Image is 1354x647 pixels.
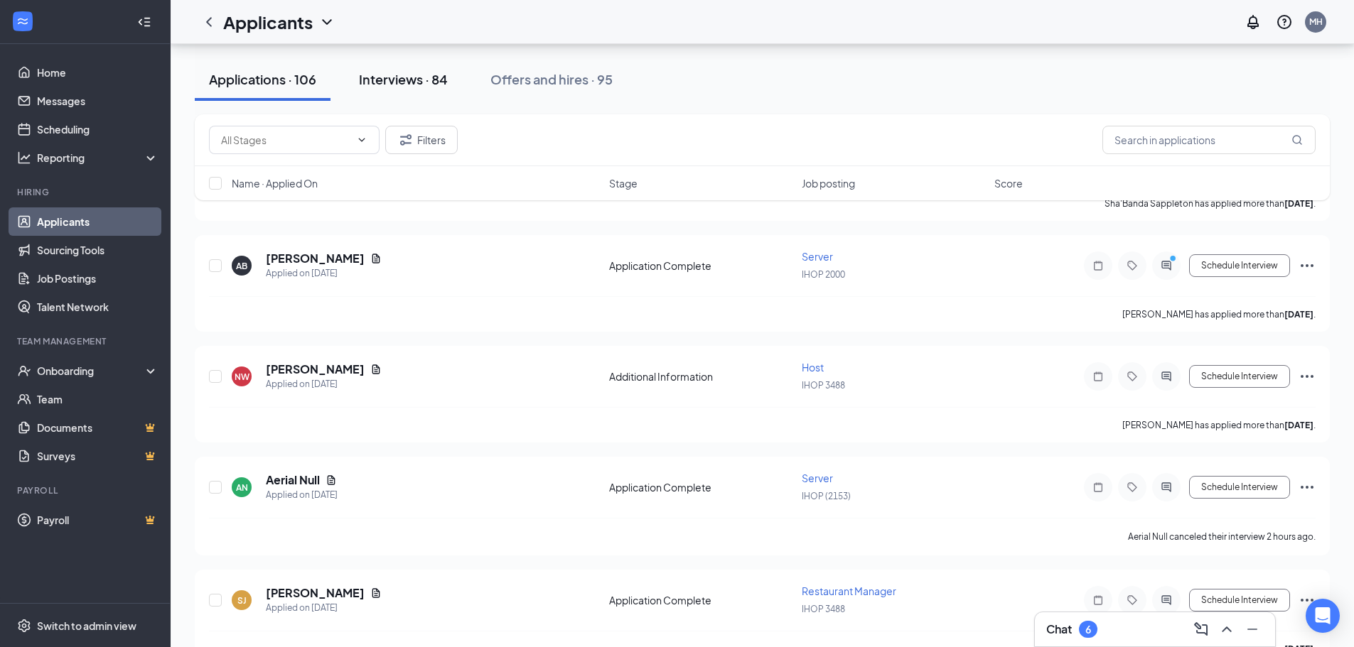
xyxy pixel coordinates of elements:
[1158,482,1175,493] svg: ActiveChat
[1309,16,1323,28] div: MH
[16,14,30,28] svg: WorkstreamLogo
[397,131,414,148] svg: Filter
[370,364,382,375] svg: Document
[994,176,1023,190] span: Score
[1046,621,1072,637] h3: Chat
[1122,419,1316,431] p: [PERSON_NAME] has applied more than .
[1128,530,1316,544] div: Aerial Null canceled their interview 2 hours ago.
[266,251,365,266] h5: [PERSON_NAME]
[609,369,793,384] div: Additional Information
[1158,594,1175,606] svg: ActiveChat
[37,236,158,264] a: Sourcing Tools
[370,253,382,264] svg: Document
[1090,371,1107,382] svg: Note
[37,442,158,470] a: SurveysCrown
[200,13,217,31] svg: ChevronLeft
[237,594,247,607] div: SJ
[802,380,845,391] span: IHOP 3488
[37,619,136,633] div: Switch to admin view
[1122,308,1316,320] p: [PERSON_NAME] has applied more than .
[1166,254,1183,266] svg: PrimaryDot
[609,259,793,273] div: Application Complete
[1218,621,1235,638] svg: ChevronUp
[37,293,158,321] a: Talent Network
[37,87,158,115] a: Messages
[37,413,158,442] a: DocumentsCrown
[37,151,159,165] div: Reporting
[1306,599,1340,633] div: Open Intercom Messenger
[17,151,31,165] svg: Analysis
[1189,476,1290,499] button: Schedule Interview
[802,269,845,280] span: IHOP 2000
[1244,621,1261,638] svg: Minimize
[356,134,367,146] svg: ChevronDown
[1276,13,1293,31] svg: QuestionInfo
[1124,371,1141,382] svg: Tag
[37,364,146,378] div: Onboarding
[1090,260,1107,271] svg: Note
[490,70,613,88] div: Offers and hires · 95
[223,10,313,34] h1: Applicants
[266,361,365,377] h5: [PERSON_NAME]
[802,604,845,614] span: IHOP 3488
[1284,309,1313,320] b: [DATE]
[609,480,793,494] div: Application Complete
[1189,589,1290,611] button: Schedule Interview
[37,385,158,413] a: Team
[37,506,158,534] a: PayrollCrown
[1241,618,1264,641] button: Minimize
[802,472,833,484] span: Server
[266,377,382,391] div: Applied on [DATE]
[1124,594,1141,606] svg: Tag
[266,266,382,281] div: Applied on [DATE]
[1124,260,1141,271] svg: Tag
[1090,482,1107,493] svg: Note
[802,250,833,263] span: Server
[326,474,337,486] svg: Document
[1215,618,1238,641] button: ChevronUp
[1193,621,1210,638] svg: ComposeMessage
[17,364,31,378] svg: UserCheck
[359,70,448,88] div: Interviews · 84
[1299,257,1316,274] svg: Ellipses
[17,186,156,198] div: Hiring
[17,484,156,496] div: Payroll
[266,601,382,615] div: Applied on [DATE]
[37,58,158,87] a: Home
[1299,479,1316,496] svg: Ellipses
[1245,13,1262,31] svg: Notifications
[370,587,382,599] svg: Document
[137,15,151,29] svg: Collapse
[17,335,156,347] div: Team Management
[17,619,31,633] svg: Settings
[802,361,824,374] span: Host
[232,176,318,190] span: Name · Applied On
[209,70,316,88] div: Applications · 106
[266,488,338,502] div: Applied on [DATE]
[802,585,896,597] span: Restaurant Manager
[1090,594,1107,606] svg: Note
[802,176,855,190] span: Job posting
[221,132,350,148] input: All Stages
[609,593,793,607] div: Application Complete
[318,13,335,31] svg: ChevronDown
[1299,368,1316,385] svg: Ellipses
[1102,126,1316,154] input: Search in applications
[385,126,458,154] button: Filter Filters
[1158,371,1175,382] svg: ActiveChat
[1189,254,1290,277] button: Schedule Interview
[37,115,158,143] a: Scheduling
[235,371,249,383] div: NW
[1299,592,1316,609] svg: Ellipses
[609,176,638,190] span: Stage
[1284,420,1313,430] b: [DATE]
[37,207,158,236] a: Applicants
[236,260,247,272] div: AB
[1158,260,1175,271] svg: ActiveChat
[266,472,320,488] h5: Aerial Null
[1085,624,1091,636] div: 6
[1124,482,1141,493] svg: Tag
[37,264,158,293] a: Job Postings
[1189,365,1290,388] button: Schedule Interview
